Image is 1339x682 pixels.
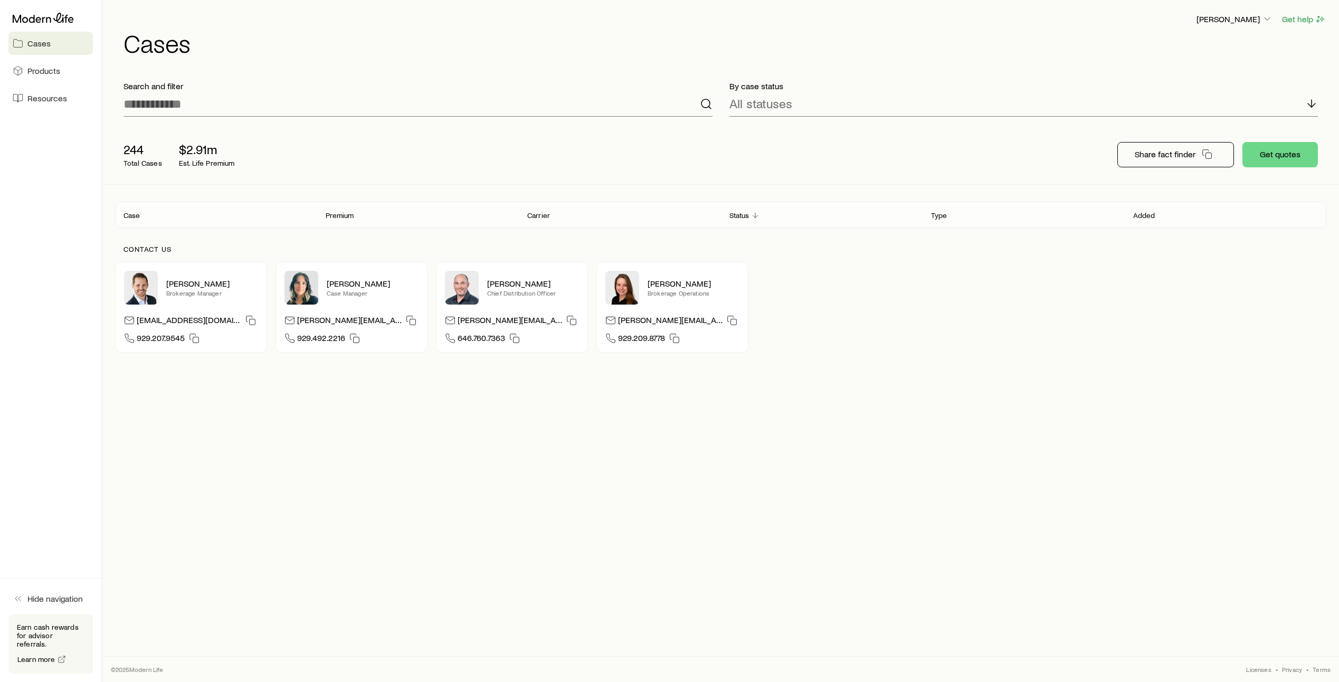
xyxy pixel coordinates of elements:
div: Client cases [115,202,1326,228]
a: Privacy [1282,665,1302,674]
div: Earn cash rewards for advisor referrals.Learn more [8,614,93,674]
span: Cases [27,38,51,49]
p: [PERSON_NAME][EMAIL_ADDRESS][DOMAIN_NAME] [618,315,723,329]
h1: Cases [124,30,1326,55]
a: Terms [1313,665,1331,674]
p: Search and filter [124,81,713,91]
img: Ellen Wall [605,271,639,305]
p: [PERSON_NAME] [487,278,579,289]
p: Premium [326,211,354,220]
span: 646.760.7363 [458,333,505,347]
button: Get quotes [1242,142,1318,167]
a: Products [8,59,93,82]
p: [PERSON_NAME] [166,278,258,289]
p: Brokerage Manager [166,289,258,297]
img: Nick Weiler [124,271,158,305]
p: Added [1133,211,1155,220]
button: Get help [1281,13,1326,25]
p: Chief Distribution Officer [487,289,579,297]
p: Case Manager [327,289,419,297]
p: Earn cash rewards for advisor referrals. [17,623,84,648]
p: $2.91m [179,142,235,157]
p: By case status [729,81,1318,91]
span: Learn more [17,656,55,663]
button: [PERSON_NAME] [1196,13,1273,26]
p: Type [931,211,947,220]
p: 244 [124,142,162,157]
a: Resources [8,87,93,110]
p: Contact us [124,245,1318,253]
p: Case [124,211,140,220]
p: [EMAIL_ADDRESS][DOMAIN_NAME] [137,315,241,329]
span: 929.492.2216 [297,333,345,347]
p: © 2025 Modern Life [111,665,164,674]
p: [PERSON_NAME] [327,278,419,289]
button: Hide navigation [8,587,93,610]
a: Cases [8,32,93,55]
span: Products [27,65,60,76]
p: Carrier [527,211,550,220]
p: [PERSON_NAME][EMAIL_ADDRESS][DOMAIN_NAME] [458,315,562,329]
p: [PERSON_NAME] [648,278,739,289]
p: Est. Life Premium [179,159,235,167]
span: 929.207.9545 [137,333,185,347]
p: All statuses [729,96,792,111]
span: 929.209.8778 [618,333,665,347]
span: Hide navigation [27,593,83,604]
p: [PERSON_NAME][EMAIL_ADDRESS][DOMAIN_NAME] [297,315,402,329]
span: Resources [27,93,67,103]
p: Brokerage Operations [648,289,739,297]
span: • [1276,665,1278,674]
p: [PERSON_NAME] [1196,14,1272,24]
img: Dan Pierson [445,271,479,305]
p: Status [729,211,749,220]
p: Share fact finder [1135,149,1195,159]
img: Lisette Vega [284,271,318,305]
span: • [1306,665,1308,674]
p: Total Cases [124,159,162,167]
button: Share fact finder [1117,142,1234,167]
a: Licenses [1246,665,1271,674]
